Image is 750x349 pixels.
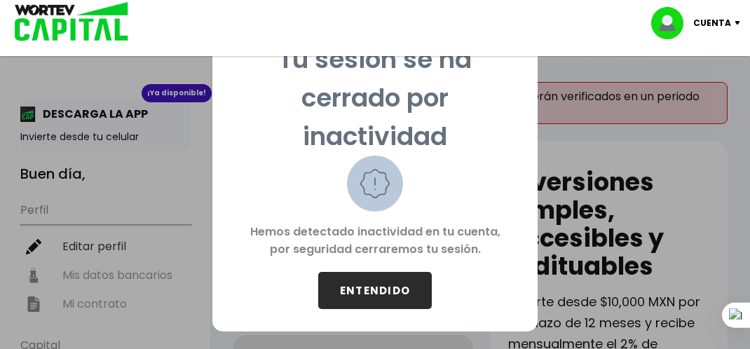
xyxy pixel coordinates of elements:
[731,21,750,25] img: icon-down
[235,40,515,156] p: Tu sesión se ha cerrado por inactividad
[693,13,731,34] p: Cuenta
[651,7,693,39] img: profile-image
[347,156,403,212] img: warning
[235,212,515,272] p: Hemos detectado inactividad en tu cuenta, por seguridad cerraremos tu sesión.
[318,272,432,309] button: ENTENDIDO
